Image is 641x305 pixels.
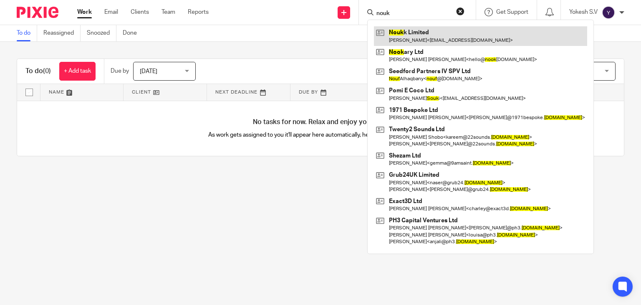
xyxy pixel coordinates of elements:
h1: To do [25,67,51,76]
p: As work gets assigned to you it'll appear here automatically, helping you stay organised. [169,131,472,139]
img: Pixie [17,7,58,18]
a: Snoozed [87,25,116,41]
input: Search [376,10,451,18]
p: Due by [111,67,129,75]
span: Get Support [496,9,528,15]
a: Clients [131,8,149,16]
a: To do [17,25,37,41]
button: Clear [456,7,464,15]
span: (0) [43,68,51,74]
a: Reports [188,8,209,16]
span: [DATE] [140,69,157,74]
a: + Add task [59,62,96,81]
a: Team [162,8,175,16]
img: svg%3E [602,6,615,19]
p: Yokesh S.V [569,8,598,16]
a: Reassigned [43,25,81,41]
a: Email [104,8,118,16]
a: Work [77,8,92,16]
h4: No tasks for now. Relax and enjoy your day! [17,118,624,127]
a: Done [123,25,143,41]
